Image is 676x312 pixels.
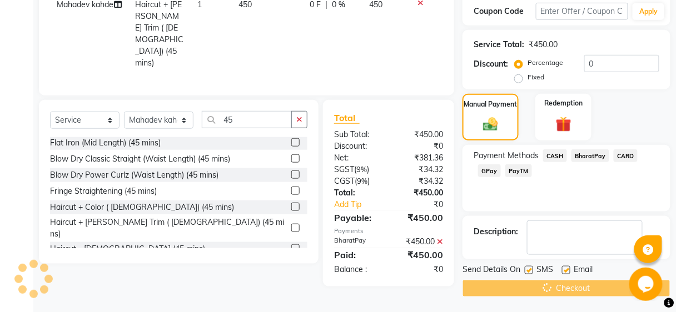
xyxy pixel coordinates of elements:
span: Email [574,264,593,278]
span: Send Details On [463,264,520,278]
div: Payable: [326,211,389,224]
div: BharatPay [326,236,389,248]
iframe: chat widget [629,268,665,301]
span: Total [334,112,360,124]
div: ₹450.00 [389,129,451,140]
div: Haircut - [DEMOGRAPHIC_DATA] (45 mins) [50,243,205,255]
div: ₹0 [389,264,451,275]
span: PayTM [505,164,532,177]
input: Search or Scan [202,111,292,128]
img: _cash.svg [479,116,503,133]
input: Enter Offer / Coupon Code [536,3,629,20]
span: Payment Methods [474,150,539,162]
div: Sub Total: [326,129,389,140]
span: SMS [536,264,553,278]
div: Haircut + Color ( [DEMOGRAPHIC_DATA]) (45 mins) [50,202,234,213]
label: Manual Payment [464,99,518,109]
label: Redemption [544,98,583,108]
div: Blow Dry Classic Straight (Waist Length) (45 mins) [50,153,230,165]
div: ₹34.32 [389,164,451,175]
div: Service Total: [474,39,524,51]
div: Haircut + [PERSON_NAME] Trim ( [DEMOGRAPHIC_DATA]) (45 mins) [50,217,287,240]
div: ₹0 [389,140,451,152]
span: 9% [356,165,367,174]
div: Paid: [326,248,389,261]
div: Payments [334,227,443,236]
div: ( ) [326,164,389,175]
label: Percentage [528,58,563,68]
div: Discount: [474,58,508,70]
div: ₹450.00 [389,187,451,199]
img: _gift.svg [551,115,576,134]
span: CASH [543,149,567,162]
div: ₹34.32 [389,175,451,187]
span: GPay [478,164,501,177]
span: CGST [334,176,355,186]
label: Fixed [528,72,544,82]
div: Description: [474,226,518,238]
div: Net: [326,152,389,164]
div: ₹450.00 [389,236,451,248]
button: Apply [633,3,664,20]
div: Discount: [326,140,389,152]
span: BharatPay [571,149,609,162]
span: 9% [357,177,367,185]
div: ₹450.00 [389,248,451,261]
span: CARD [614,149,638,162]
div: Balance : [326,264,389,275]
div: ₹450.00 [389,211,451,224]
div: Flat Iron (Mid Length) (45 mins) [50,137,161,149]
div: ₹381.36 [389,152,451,164]
div: Blow Dry Power Curlz (Waist Length) (45 mins) [50,169,218,181]
div: ₹450.00 [529,39,558,51]
span: SGST [334,164,354,174]
div: ₹0 [399,199,451,210]
div: Total: [326,187,389,199]
a: Add Tip [326,199,399,210]
div: Fringe Straightening (45 mins) [50,185,157,197]
div: Coupon Code [474,6,535,17]
div: ( ) [326,175,389,187]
